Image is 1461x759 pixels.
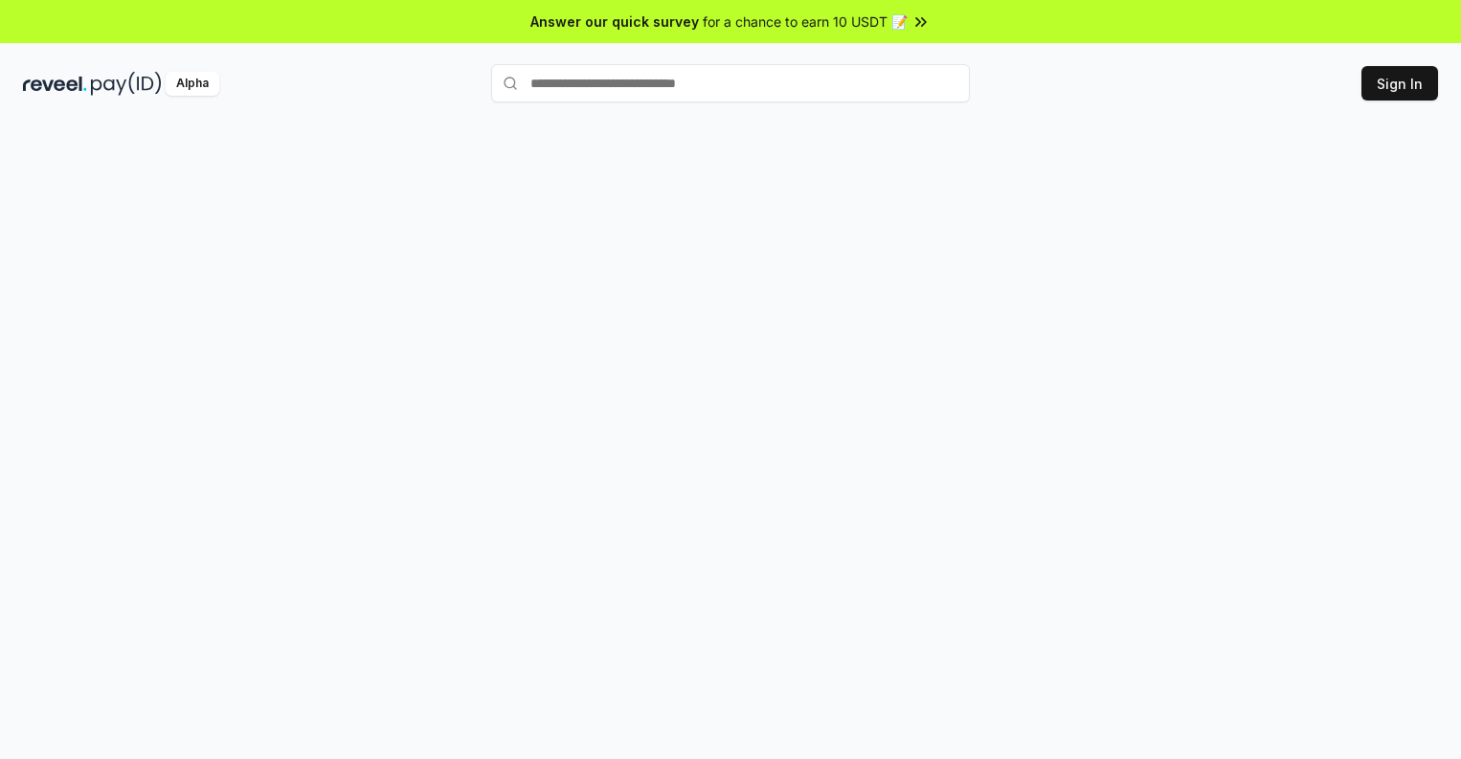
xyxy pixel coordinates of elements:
[166,72,219,96] div: Alpha
[1361,66,1438,100] button: Sign In
[530,11,699,32] span: Answer our quick survey
[703,11,908,32] span: for a chance to earn 10 USDT 📝
[23,72,87,96] img: reveel_dark
[91,72,162,96] img: pay_id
